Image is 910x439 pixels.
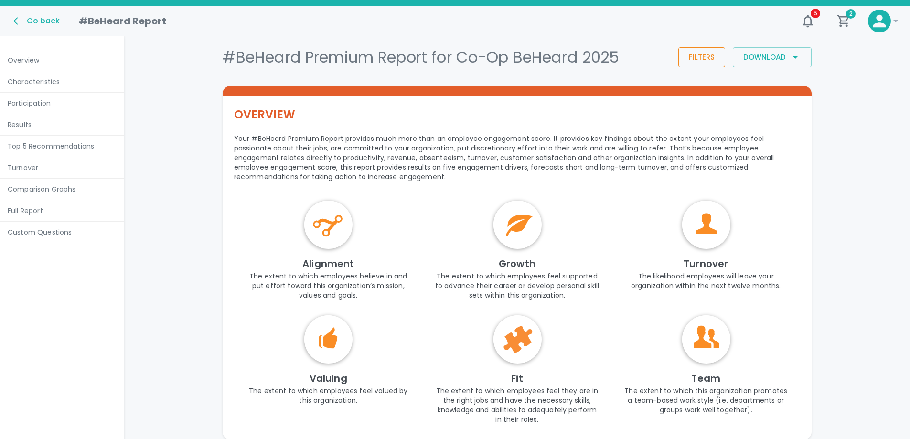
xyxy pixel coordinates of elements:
h6: Turnover [611,256,800,271]
h6: Valuing [234,371,423,386]
p: Characteristics [8,77,117,86]
img: Team [682,315,730,364]
div: Download [743,51,801,64]
h6: Team [611,371,800,386]
h6: Growth [423,256,611,271]
img: Turnover [682,201,730,249]
p: Top 5 Recommendations [8,141,117,151]
p: The extent to which this organization promotes a team-based work style (i.e. departments or group... [611,386,800,415]
p: Turnover [8,163,117,172]
p: The extent to which employees feel supported to advance their career or develop personal skill se... [423,271,611,300]
p: The extent to which employees feel valued by this organization. [234,386,423,405]
h1: #BeHeard Report [79,13,166,29]
img: Fit [493,315,542,364]
p: Full Report [8,206,117,215]
p: Your #BeHeard Premium Report provides much more than an employee engagement score. It provides ke... [234,134,801,182]
button: 5 [796,10,819,32]
img: Valuing [304,315,353,364]
p: The likelihood employees will leave your organization within the next twelve months. [611,271,800,290]
p: Comparison Graphs [8,184,117,194]
h4: #BeHeard Premium Report for Co-Op BeHeard 2025 [223,48,675,67]
button: Go back [11,15,60,27]
img: Alignment [304,201,353,249]
button: 2 [831,8,856,34]
button: Download [733,47,812,67]
span: 2 [846,9,856,19]
p: Results [8,120,117,129]
h5: OVERVIEW [234,107,801,122]
h6: Alignment [234,256,423,271]
img: Growth [493,201,542,249]
span: 5 [811,9,820,18]
p: The extent to which employees feel they are in the right jobs and have the necessary skills, know... [423,386,611,424]
p: Participation [8,98,117,108]
p: The extent to which employees believe in and put effort toward this organization’s mission, value... [234,271,423,300]
p: Custom Questions [8,227,117,237]
button: Filters [678,47,725,67]
p: Overview [8,55,117,65]
h6: Fit [423,371,611,386]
